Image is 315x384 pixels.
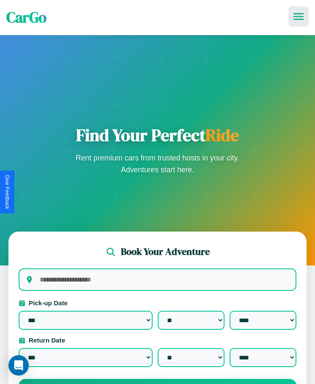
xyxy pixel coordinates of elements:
label: Pick-up Date [19,299,296,307]
h2: Book Your Adventure [121,245,210,258]
h1: Find Your Perfect [73,125,242,145]
label: Return Date [19,337,296,344]
span: Ride [205,124,239,146]
p: Rent premium cars from trusted hosts in your city. Adventures start here. [73,152,242,176]
span: CarGo [6,7,47,28]
div: Open Intercom Messenger [8,355,29,376]
div: Give Feedback [4,175,10,209]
